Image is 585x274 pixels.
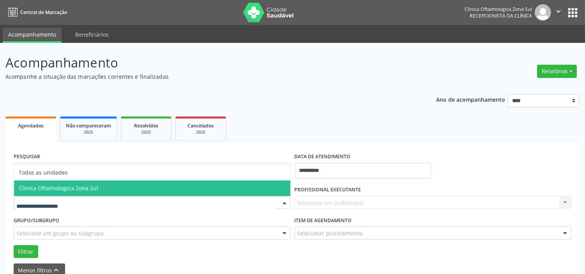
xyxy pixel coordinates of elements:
span: Cancelados [188,122,214,129]
span: Central de Marcação [20,9,67,16]
span: Não compareceram [66,122,111,129]
a: Acompanhamento [3,28,62,43]
img: img [535,4,551,21]
a: Central de Marcação [5,6,67,19]
span: Todos as unidades [19,169,68,176]
p: Acompanhe a situação das marcações correntes e finalizadas [5,72,407,81]
div: Clinica Oftalmologica Zona Sul [465,6,532,12]
button:  [551,4,566,21]
button: Filtrar [14,245,38,258]
label: PROFISSIONAL EXECUTANTE [295,184,361,196]
label: Grupo/Subgrupo [14,214,59,226]
span: Clinica Oftalmologica Zona Sul [19,184,98,192]
button: Relatórios [537,65,577,78]
p: Ano de acompanhamento [436,94,505,104]
p: Acompanhamento [5,53,407,72]
span: Recepcionista da clínica [470,12,532,19]
span: Agendados [18,122,44,129]
span: Selecione um grupo ou subgrupo [16,229,104,237]
div: 2025 [66,129,111,135]
label: Item de agendamento [295,214,352,226]
div: 2025 [181,129,220,135]
button: apps [566,6,580,19]
span: Selecionar procedimento [297,229,363,237]
label: PESQUISAR [14,151,40,163]
span: Resolvidos [134,122,158,129]
a: Beneficiários [70,28,114,41]
i:  [554,7,563,16]
label: DATA DE ATENDIMENTO [295,151,351,163]
div: 2025 [127,129,166,135]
